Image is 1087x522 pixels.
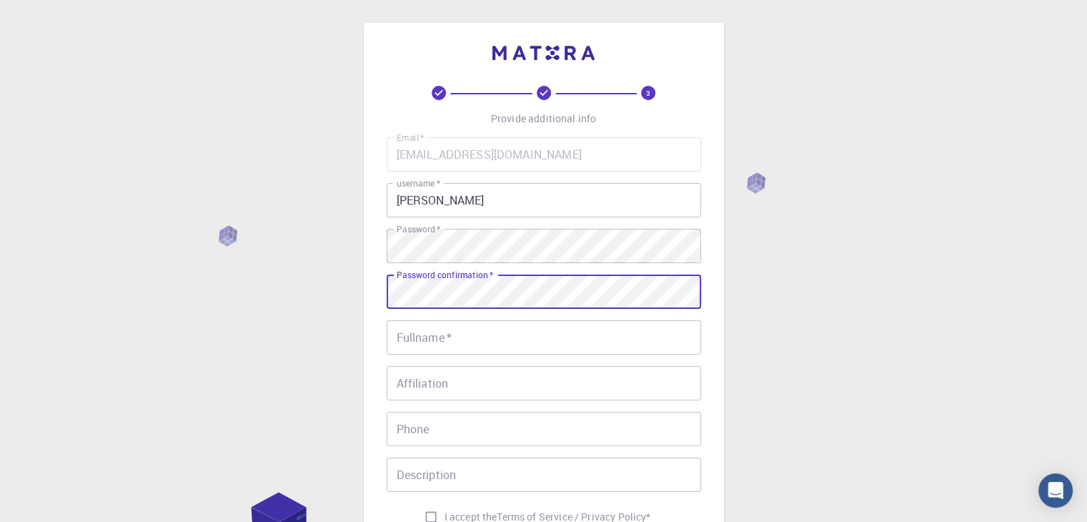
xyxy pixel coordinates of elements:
[397,269,493,281] label: Password confirmation
[397,177,440,189] label: username
[491,112,596,126] p: Provide additional info
[1038,473,1073,508] div: Open Intercom Messenger
[646,88,650,98] text: 3
[397,223,440,235] label: Password
[397,132,424,144] label: Email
